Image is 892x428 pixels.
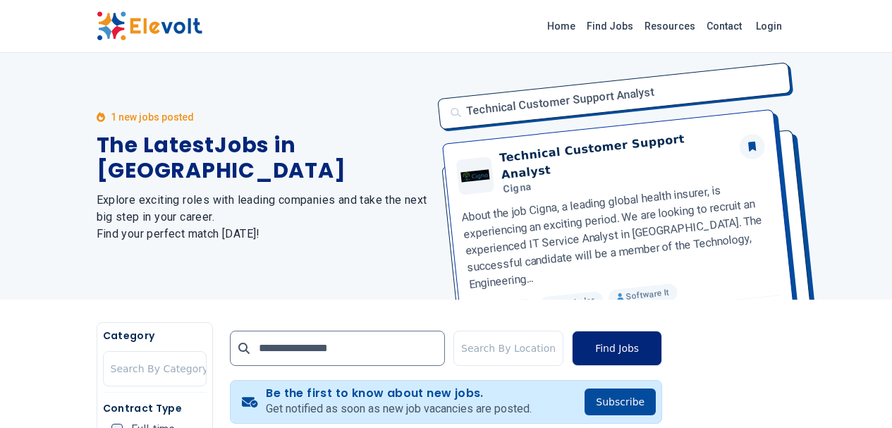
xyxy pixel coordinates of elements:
[97,133,429,183] h1: The Latest Jobs in [GEOGRAPHIC_DATA]
[266,386,532,401] h4: Be the first to know about new jobs.
[747,12,790,40] a: Login
[103,329,207,343] h5: Category
[639,15,701,37] a: Resources
[97,11,202,41] img: Elevolt
[701,15,747,37] a: Contact
[821,360,892,428] iframe: Chat Widget
[581,15,639,37] a: Find Jobs
[572,331,662,366] button: Find Jobs
[266,401,532,417] p: Get notified as soon as new job vacancies are posted.
[111,110,194,124] p: 1 new jobs posted
[97,192,429,243] h2: Explore exciting roles with leading companies and take the next big step in your career. Find you...
[585,389,656,415] button: Subscribe
[103,401,207,415] h5: Contract Type
[542,15,581,37] a: Home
